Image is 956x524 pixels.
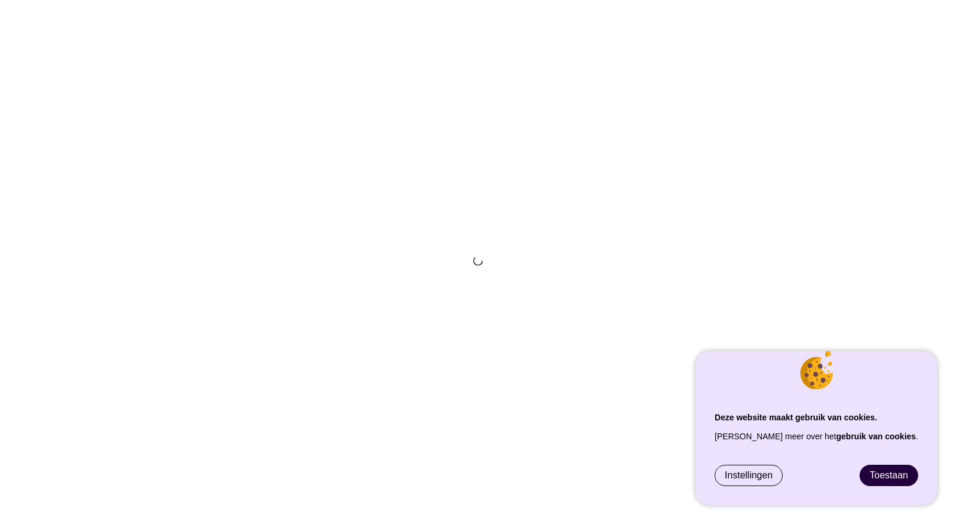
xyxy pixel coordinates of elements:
[860,465,918,486] a: Toestaan
[725,470,773,481] span: Instellingen
[715,465,782,486] a: Instellingen
[715,413,877,422] strong: Deze website maakt gebruik van cookies.
[870,470,908,480] span: Toestaan
[836,432,916,441] a: gebruik van cookies
[715,427,918,446] p: [PERSON_NAME] meer over het .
